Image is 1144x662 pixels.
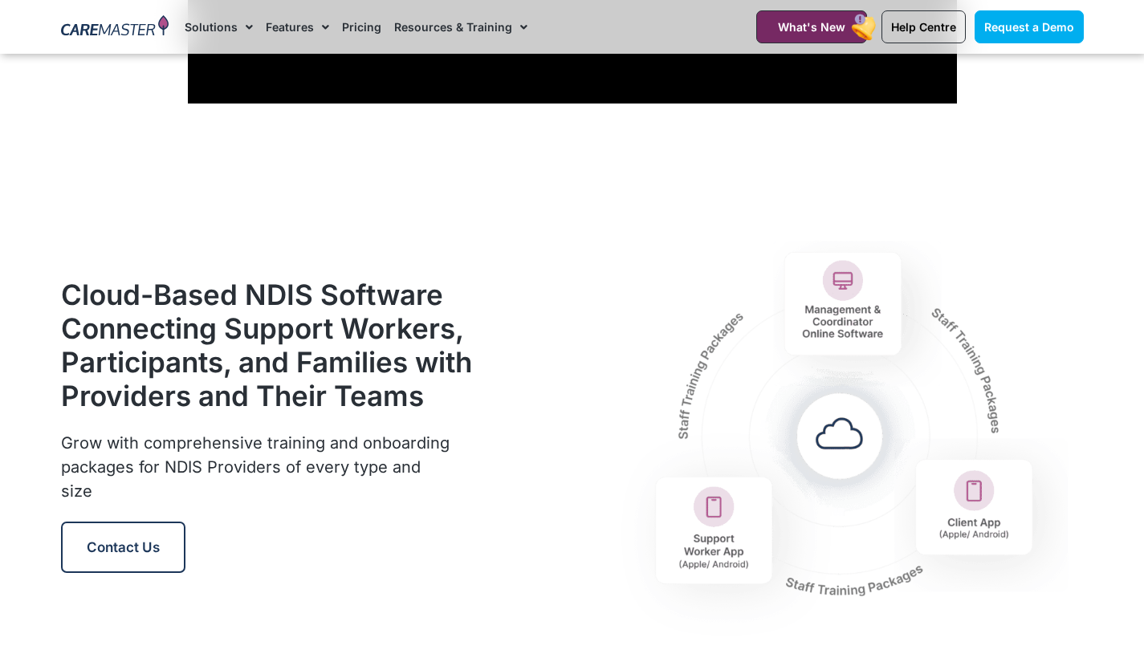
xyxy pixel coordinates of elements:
[756,10,867,43] a: What's New
[984,20,1074,34] span: Request a Demo
[891,20,956,34] span: Help Centre
[61,522,185,573] a: Contact Us
[61,278,474,412] h2: Cloud-Based NDIS Software Connecting Support Workers, Participants, and Families with Providers a...
[609,200,1084,651] img: CareMaster NDIS CRM software: Efficient, compliant, all-in-one solution.
[87,539,160,555] span: Contact Us
[61,15,169,39] img: CareMaster Logo
[61,433,450,501] span: Grow with comprehensive training and onboarding packages for NDIS Providers of every type and size
[975,10,1084,43] a: Request a Demo
[778,20,845,34] span: What's New
[881,10,966,43] a: Help Centre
